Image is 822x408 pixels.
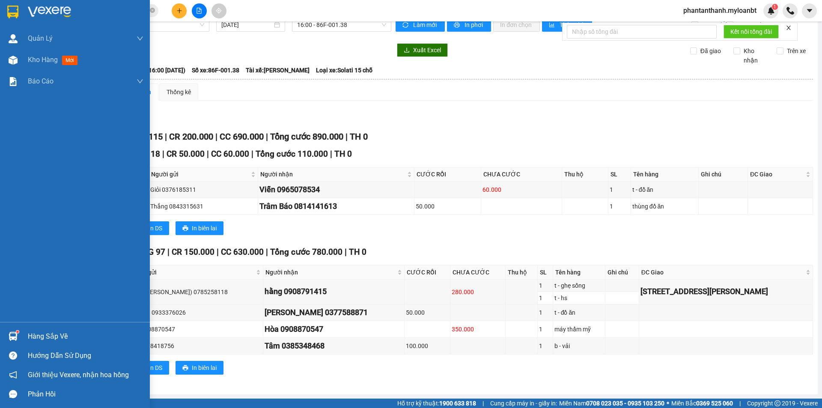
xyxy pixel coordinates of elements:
[192,66,239,75] span: Số xe: 86F-001.38
[697,46,724,56] span: Đã giao
[316,66,372,75] span: Loại xe: Solati 15 chỗ
[62,56,77,65] span: mới
[671,399,733,408] span: Miền Bắc
[493,18,540,32] button: In đơn chọn
[490,399,557,408] span: Cung cấp máy in - giấy in:
[539,325,551,334] div: 1
[345,247,347,257] span: |
[406,308,449,317] div: 50.000
[405,265,450,280] th: CƯỚC RỒI
[256,149,328,159] span: Tổng cước 110.000
[567,25,717,39] input: Nhập số tổng đài
[724,25,779,39] button: Kết nối tổng đài
[215,131,217,142] span: |
[220,131,264,142] span: CC 690.000
[482,185,560,194] div: 60.000
[750,170,804,179] span: ĐC Giao
[207,149,209,159] span: |
[182,365,188,372] span: printer
[265,323,403,335] div: Hòa 0908870547
[740,46,770,65] span: Kho nhận
[397,399,476,408] span: Hỗ trợ kỹ thuật:
[539,281,551,290] div: 1
[211,3,226,18] button: aim
[167,247,170,257] span: |
[554,325,604,334] div: máy thẩm mỹ
[481,167,562,182] th: CHƯA CƯỚC
[554,308,604,317] div: t - đồ ăn
[129,268,254,277] span: Người gửi
[559,399,664,408] span: Miền Nam
[246,66,310,75] span: Tài xế: [PERSON_NAME]
[699,167,748,182] th: Ghi chú
[196,8,202,14] span: file-add
[774,400,780,406] span: copyright
[349,247,366,257] span: TH 0
[259,184,413,196] div: Viễn 0965078534
[265,307,403,319] div: [PERSON_NAME] 0377588871
[554,341,604,351] div: b - vải
[28,56,58,64] span: Kho hàng
[137,35,143,42] span: down
[167,87,191,97] div: Thống kê
[167,149,205,159] span: CR 50.000
[9,390,17,398] span: message
[439,400,476,407] strong: 1900 633 818
[176,221,223,235] button: printerIn biên lai
[137,78,143,85] span: down
[150,185,256,194] div: Giỏi 0376185311
[413,45,441,55] span: Xuất Excel
[172,247,214,257] span: CR 150.000
[251,149,253,159] span: |
[217,247,219,257] span: |
[640,286,811,298] div: [STREET_ADDRESS][PERSON_NAME]
[162,149,164,159] span: |
[16,331,19,333] sup: 1
[211,149,249,159] span: CC 60.000
[345,131,348,142] span: |
[350,131,368,142] span: TH 0
[128,325,262,334] div: Hòa 0908870547
[632,202,697,211] div: thùng đồ ăn
[452,325,504,334] div: 350.000
[176,8,182,14] span: plus
[554,281,604,290] div: t - ghẹ sống
[260,170,405,179] span: Người nhận
[447,18,491,32] button: printerIn phơi
[553,265,606,280] th: Tên hàng
[549,22,556,29] span: bar-chart
[586,400,664,407] strong: 0708 023 035 - 0935 103 250
[806,7,813,15] span: caret-down
[641,268,804,277] span: ĐC Giao
[176,361,223,375] button: printerIn biên lai
[266,247,268,257] span: |
[126,149,160,159] span: Số KG 18
[786,25,792,31] span: close
[402,22,410,29] span: sync
[172,3,187,18] button: plus
[450,265,506,280] th: CHƯA CƯỚC
[9,371,17,379] span: notification
[631,167,699,182] th: Tên hàng
[667,402,669,405] span: ⚪️
[165,131,167,142] span: |
[330,149,332,159] span: |
[28,33,53,44] span: Quản Lý
[676,5,763,16] span: phantanthanh.myloanbt
[802,3,817,18] button: caret-down
[406,341,449,351] div: 100.000
[266,131,268,142] span: |
[221,20,272,30] input: 13/10/2025
[192,363,217,372] span: In biên lai
[538,265,553,280] th: SL
[132,361,169,375] button: printerIn DS
[132,221,169,235] button: printerIn DS
[9,56,18,65] img: warehouse-icon
[28,388,143,401] div: Phản hồi
[128,287,262,297] div: chị 2 ([PERSON_NAME]) 0785258118
[562,167,609,182] th: Thu hộ
[396,18,445,32] button: syncLàm mới
[28,349,143,362] div: Hướng dẫn sử dụng
[169,131,213,142] span: CR 200.000
[150,7,155,15] span: close-circle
